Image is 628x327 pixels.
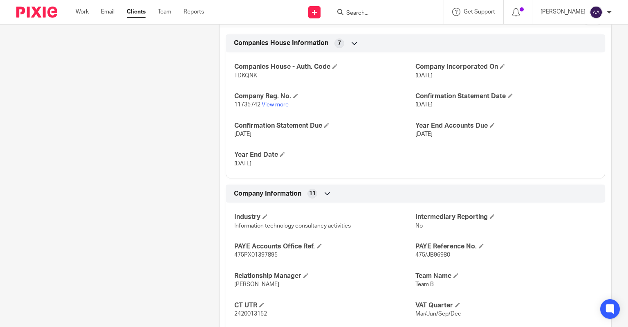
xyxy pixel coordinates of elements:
span: [DATE] [234,161,251,167]
span: 7 [338,39,341,47]
a: Clients [127,8,146,16]
h4: Confirmation Statement Date [415,92,597,101]
span: [PERSON_NAME] [234,282,279,287]
span: [DATE] [234,131,251,137]
img: Pixie [16,7,57,18]
span: 475/JB96980 [415,252,450,258]
span: Information technology consultancy activities [234,223,351,229]
h4: Company Reg. No. [234,92,415,101]
h4: Team Name [415,272,597,280]
span: Get Support [464,9,495,15]
span: No [415,223,423,229]
a: Team [158,8,171,16]
h4: PAYE Accounts Office Ref. [234,242,415,251]
h4: Intermediary Reporting [415,213,597,221]
h4: Confirmation Statement Due [234,122,415,130]
span: [DATE] [415,131,433,137]
span: Team B [415,282,434,287]
p: [PERSON_NAME] [541,8,585,16]
a: Reports [184,8,204,16]
h4: Industry [234,213,415,221]
h4: VAT Quarter [415,301,597,310]
h4: Companies House - Auth. Code [234,63,415,71]
h4: Relationship Manager [234,272,415,280]
span: [DATE] [415,102,433,108]
span: 11 [309,189,316,198]
a: View more [262,102,289,108]
h4: Company Incorporated On [415,63,597,71]
img: svg%3E [590,6,603,19]
span: Mar/Jun/Sep/Dec [415,311,461,317]
span: TDKQNK [234,73,257,79]
h4: CT UTR [234,301,415,310]
span: 11735742 [234,102,260,108]
a: Work [76,8,89,16]
span: [DATE] [415,73,433,79]
h4: PAYE Reference No. [415,242,597,251]
input: Search [345,10,419,17]
span: 2420013152 [234,311,267,317]
span: Company Information [234,189,301,198]
span: 475PX01397895 [234,252,278,258]
span: Companies House Information [234,39,328,47]
h4: Year End Date [234,151,415,159]
h4: Year End Accounts Due [415,122,597,130]
a: Email [101,8,114,16]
